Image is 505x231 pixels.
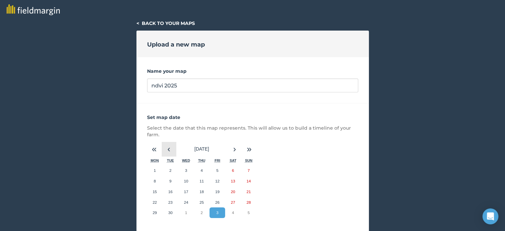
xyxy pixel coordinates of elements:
button: September 8, 2025 [147,176,163,186]
button: [DATE] [176,142,227,157]
img: fieldmargin logo [7,4,60,15]
abbr: September 17, 2025 [184,189,188,194]
abbr: September 3, 2025 [185,168,187,173]
p: Select the date that this map represents. This will allow us to build a timeline of your farm. [147,125,358,138]
button: September 21, 2025 [241,186,256,197]
button: September 9, 2025 [163,176,178,186]
abbr: September 4, 2025 [201,168,203,173]
abbr: September 14, 2025 [246,179,251,183]
button: September 1, 2025 [147,165,163,176]
abbr: Sunday [245,159,252,163]
div: Open Intercom Messenger [482,208,498,224]
abbr: September 23, 2025 [168,200,173,204]
abbr: September 1, 2025 [154,168,156,173]
button: September 2, 2025 [163,165,178,176]
button: September 13, 2025 [225,176,241,186]
h2: Upload a new map [147,40,205,49]
span: [DATE] [194,146,209,152]
abbr: Thursday [198,159,206,163]
abbr: September 12, 2025 [215,179,219,183]
abbr: September 2, 2025 [169,168,171,173]
abbr: October 1, 2025 [185,210,187,215]
button: September 30, 2025 [163,207,178,218]
button: September 7, 2025 [241,165,256,176]
abbr: September 8, 2025 [154,179,156,183]
abbr: October 3, 2025 [216,210,218,215]
button: October 1, 2025 [178,207,194,218]
button: September 26, 2025 [210,197,225,208]
abbr: October 4, 2025 [232,210,234,215]
button: September 5, 2025 [210,165,225,176]
button: September 29, 2025 [147,207,163,218]
abbr: September 15, 2025 [153,189,157,194]
button: « [147,142,162,157]
button: September 19, 2025 [210,186,225,197]
button: » [242,142,257,157]
abbr: October 2, 2025 [201,210,203,215]
abbr: Tuesday [167,159,174,163]
button: September 10, 2025 [178,176,194,186]
button: September 22, 2025 [147,197,163,208]
button: September 15, 2025 [147,186,163,197]
abbr: Saturday [230,159,236,163]
abbr: September 20, 2025 [231,189,235,194]
button: October 4, 2025 [225,207,241,218]
abbr: September 11, 2025 [200,179,204,183]
button: September 17, 2025 [178,186,194,197]
abbr: October 5, 2025 [248,210,250,215]
abbr: September 29, 2025 [153,210,157,215]
button: September 23, 2025 [163,197,178,208]
abbr: September 18, 2025 [200,189,204,194]
button: October 5, 2025 [241,207,256,218]
button: September 16, 2025 [163,186,178,197]
button: September 24, 2025 [178,197,194,208]
button: September 25, 2025 [194,197,210,208]
abbr: September 26, 2025 [215,200,219,204]
abbr: September 27, 2025 [231,200,235,204]
a: < Back to your maps [136,20,195,26]
button: September 14, 2025 [241,176,256,186]
button: September 20, 2025 [225,186,241,197]
abbr: Wednesday [182,159,190,163]
button: ‹ [162,142,176,157]
abbr: September 21, 2025 [246,189,251,194]
strong: Set map date [147,114,180,120]
button: September 28, 2025 [241,197,256,208]
abbr: September 24, 2025 [184,200,188,204]
button: September 4, 2025 [194,165,210,176]
abbr: September 9, 2025 [169,179,171,183]
abbr: September 16, 2025 [168,189,173,194]
abbr: September 30, 2025 [168,210,173,215]
button: September 27, 2025 [225,197,241,208]
button: September 3, 2025 [178,165,194,176]
button: September 18, 2025 [194,186,210,197]
abbr: September 28, 2025 [246,200,251,204]
abbr: Monday [151,159,159,163]
abbr: September 5, 2025 [216,168,218,173]
button: October 3, 2025 [210,207,225,218]
abbr: September 6, 2025 [232,168,234,173]
label: Name your map [147,68,358,74]
button: › [227,142,242,157]
button: October 2, 2025 [194,207,210,218]
abbr: September 7, 2025 [248,168,250,173]
abbr: September 10, 2025 [184,179,188,183]
input: Enter name [147,78,358,92]
abbr: September 19, 2025 [215,189,219,194]
abbr: September 22, 2025 [153,200,157,204]
abbr: September 13, 2025 [231,179,235,183]
abbr: September 25, 2025 [200,200,204,204]
abbr: Friday [214,159,220,163]
button: September 6, 2025 [225,165,241,176]
button: September 11, 2025 [194,176,210,186]
button: September 12, 2025 [210,176,225,186]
